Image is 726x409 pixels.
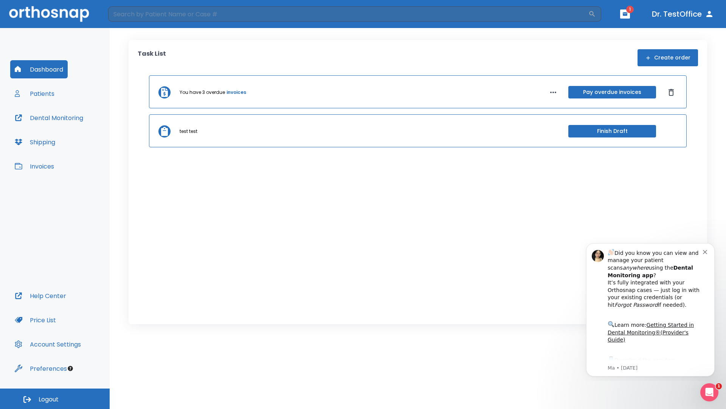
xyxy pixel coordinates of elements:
[568,125,656,137] button: Finish Draft
[10,133,60,151] button: Shipping
[10,311,60,329] button: Price List
[67,365,74,372] div: Tooltip anchor
[700,383,718,401] iframe: Intercom live chat
[138,49,166,66] p: Task List
[649,7,717,21] button: Dr. TestOffice
[10,60,68,78] button: Dashboard
[128,12,134,18] button: Dismiss notification
[108,6,588,22] input: Search by Patient Name or Case #
[665,86,677,98] button: Dismiss
[638,49,698,66] button: Create order
[33,128,128,135] p: Message from Ma, sent 7w ago
[575,236,726,381] iframe: Intercom notifications message
[568,86,656,98] button: Pay overdue invoices
[626,6,634,13] span: 1
[10,335,85,353] button: Account Settings
[180,128,197,135] p: test test
[33,119,128,158] div: Download the app: | ​ Let us know if you need help getting started!
[10,84,59,103] button: Patients
[180,89,225,96] p: You have 3 overdue
[10,287,71,305] button: Help Center
[39,395,59,404] span: Logout
[10,157,59,175] button: Invoices
[716,383,722,389] span: 1
[10,109,88,127] button: Dental Monitoring
[10,359,71,378] button: Preferences
[226,89,246,96] a: invoices
[9,6,89,22] img: Orthosnap
[33,121,100,134] a: App Store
